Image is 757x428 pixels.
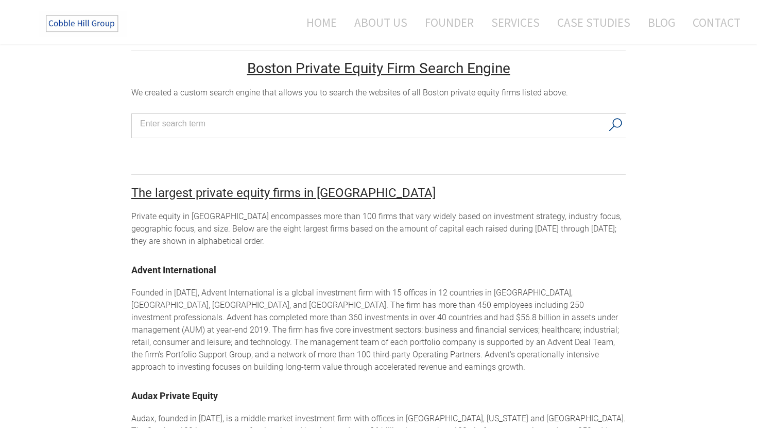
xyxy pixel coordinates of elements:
[417,9,481,36] a: Founder
[39,11,127,37] img: The Cobble Hill Group LLC
[605,114,626,136] button: Search
[549,9,638,36] a: Case Studies
[131,390,218,401] a: Audax Private Equity
[640,9,683,36] a: Blog
[131,186,436,200] font: ​The largest private equity firms in [GEOGRAPHIC_DATA]
[685,9,741,36] a: Contact
[131,287,626,373] div: Founded in [DATE], Advent International is a global investment firm with 15 offices in 12 countri...
[140,116,603,131] input: Search input
[484,9,547,36] a: Services
[131,210,626,248] div: Private equity in [GEOGRAPHIC_DATA] encompasses more than 100 firms that vary widely based on inv...
[131,265,216,275] a: ​Advent International
[247,60,510,77] u: Boston Private Equity Firm Search Engine
[131,87,626,99] div: ​We created a custom search engine that allows you to search the websites of all Boston private e...
[347,9,415,36] a: About Us
[291,9,345,36] a: Home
